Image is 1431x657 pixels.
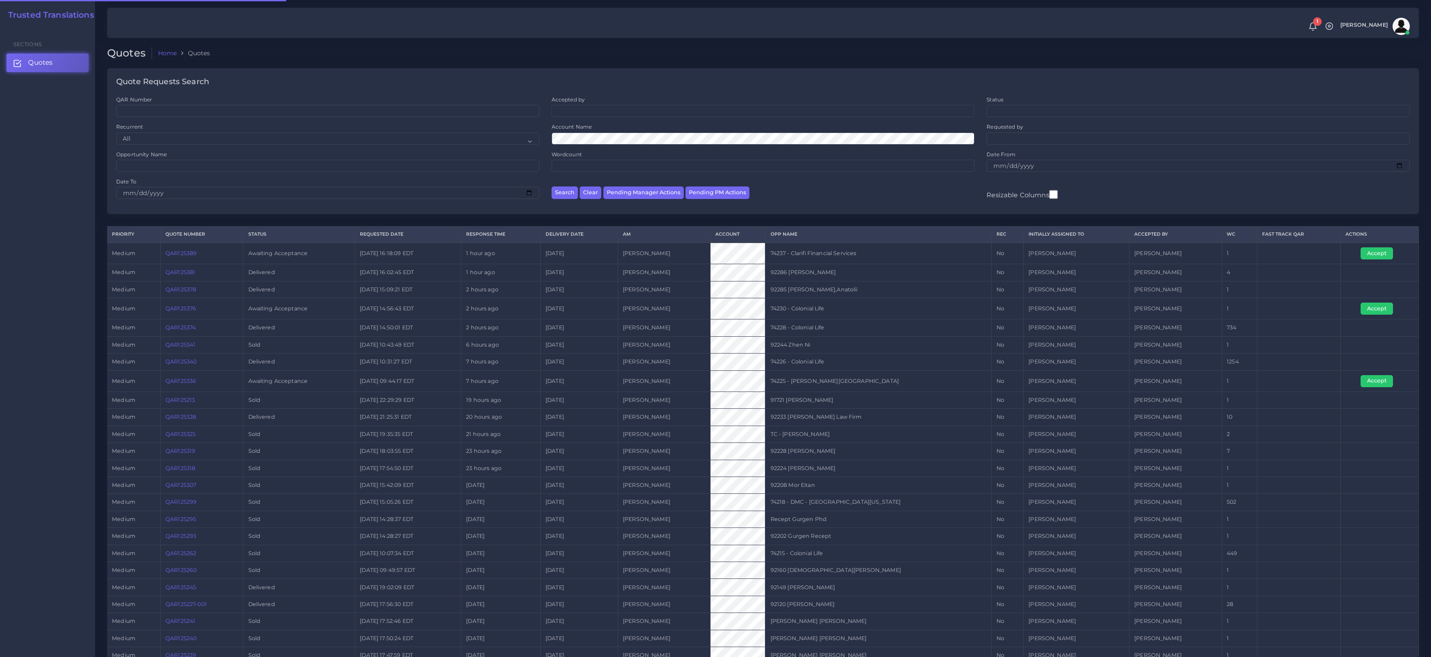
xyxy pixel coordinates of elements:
[991,281,1024,298] td: No
[355,494,461,511] td: [DATE] 15:05:26 EDT
[1129,494,1222,511] td: [PERSON_NAME]
[991,562,1024,579] td: No
[355,579,461,596] td: [DATE] 19:02:09 EDT
[355,354,461,370] td: [DATE] 10:31:27 EDT
[991,443,1024,460] td: No
[1129,354,1222,370] td: [PERSON_NAME]
[710,227,765,243] th: Account
[461,528,541,545] td: [DATE]
[1222,227,1257,243] th: WC
[618,545,710,562] td: [PERSON_NAME]
[991,370,1024,392] td: No
[112,482,135,488] span: medium
[112,567,135,573] span: medium
[991,579,1024,596] td: No
[243,264,355,281] td: Delivered
[116,77,209,87] h4: Quote Requests Search
[1222,370,1257,392] td: 1
[461,426,541,442] td: 21 hours ago
[1361,250,1399,256] a: Accept
[112,533,135,539] span: medium
[165,358,197,365] a: QAR125340
[165,533,196,539] a: QAR125293
[765,579,991,596] td: 92149 [PERSON_NAME]
[165,567,197,573] a: QAR125260
[540,298,618,319] td: [DATE]
[243,354,355,370] td: Delivered
[165,635,197,641] a: QAR125240
[540,596,618,613] td: [DATE]
[1024,545,1130,562] td: [PERSON_NAME]
[165,269,195,275] a: QAR125381
[165,397,195,403] a: QAR125213
[355,281,461,298] td: [DATE] 15:09:21 EDT
[1024,409,1130,426] td: [PERSON_NAME]
[1024,494,1130,511] td: [PERSON_NAME]
[243,460,355,477] td: Sold
[1361,247,1393,259] button: Accept
[355,562,461,579] td: [DATE] 09:49:57 EDT
[1222,264,1257,281] td: 4
[540,545,618,562] td: [DATE]
[112,305,135,312] span: medium
[540,264,618,281] td: [DATE]
[540,392,618,408] td: [DATE]
[112,465,135,471] span: medium
[165,286,196,293] a: QAR125378
[765,545,991,562] td: 74215 - Colonial Life
[765,494,991,511] td: 74218 - DMC - [GEOGRAPHIC_DATA][US_STATE]
[1222,354,1257,370] td: 1254
[765,336,991,353] td: 92244 Zhen Ni
[618,281,710,298] td: [PERSON_NAME]
[1222,336,1257,353] td: 1
[618,298,710,319] td: [PERSON_NAME]
[165,499,197,505] a: QAR125299
[355,409,461,426] td: [DATE] 21:25:31 EDT
[987,189,1057,200] label: Resizable Columns
[1340,22,1388,28] span: [PERSON_NAME]
[1024,354,1130,370] td: [PERSON_NAME]
[243,443,355,460] td: Sold
[1024,528,1130,545] td: [PERSON_NAME]
[355,370,461,392] td: [DATE] 09:44:17 EDT
[1129,460,1222,477] td: [PERSON_NAME]
[540,460,618,477] td: [DATE]
[1024,336,1130,353] td: [PERSON_NAME]
[765,409,991,426] td: 92233 [PERSON_NAME] Law Firm
[1129,243,1222,264] td: [PERSON_NAME]
[618,494,710,511] td: [PERSON_NAME]
[618,426,710,442] td: [PERSON_NAME]
[618,511,710,527] td: [PERSON_NAME]
[618,528,710,545] td: [PERSON_NAME]
[991,545,1024,562] td: No
[116,96,152,103] label: QAR Number
[765,426,991,442] td: TC - [PERSON_NAME]
[1222,392,1257,408] td: 1
[1222,545,1257,562] td: 449
[991,528,1024,545] td: No
[112,269,135,275] span: medium
[112,378,135,384] span: medium
[243,227,355,243] th: Status
[1129,319,1222,336] td: [PERSON_NAME]
[1129,562,1222,579] td: [PERSON_NAME]
[618,264,710,281] td: [PERSON_NAME]
[540,579,618,596] td: [DATE]
[165,550,196,556] a: QAR125262
[1024,227,1130,243] th: Initially Assigned to
[165,601,207,607] a: QAR125227-001
[1129,426,1222,442] td: [PERSON_NAME]
[991,319,1024,336] td: No
[1341,227,1419,243] th: Actions
[991,511,1024,527] td: No
[1361,303,1393,315] button: Accept
[112,516,135,522] span: medium
[461,243,541,264] td: 1 hour ago
[1222,319,1257,336] td: 734
[991,336,1024,353] td: No
[1024,511,1130,527] td: [PERSON_NAME]
[243,426,355,442] td: Sold
[618,443,710,460] td: [PERSON_NAME]
[461,392,541,408] td: 19 hours ago
[165,250,197,256] a: QAR125389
